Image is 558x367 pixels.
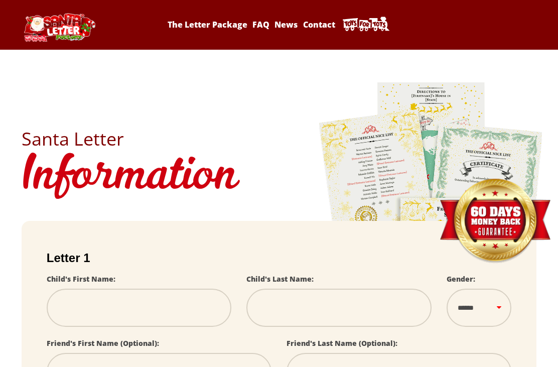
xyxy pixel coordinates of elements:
img: letters.png [318,81,544,361]
h2: Letter 1 [47,251,511,265]
label: Child's First Name: [47,274,115,284]
h1: Information [22,148,536,206]
a: The Letter Package [166,19,249,30]
label: Friend's Last Name (Optional): [287,338,397,348]
a: FAQ [251,19,271,30]
label: Child's Last Name: [246,274,314,284]
label: Friend's First Name (Optional): [47,338,159,348]
a: News [273,19,299,30]
a: Contact [302,19,337,30]
img: Santa Letter Logo [22,13,97,42]
label: Gender: [447,274,475,284]
h2: Santa Letter [22,130,536,148]
img: Money Back Guarantee [439,178,551,264]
